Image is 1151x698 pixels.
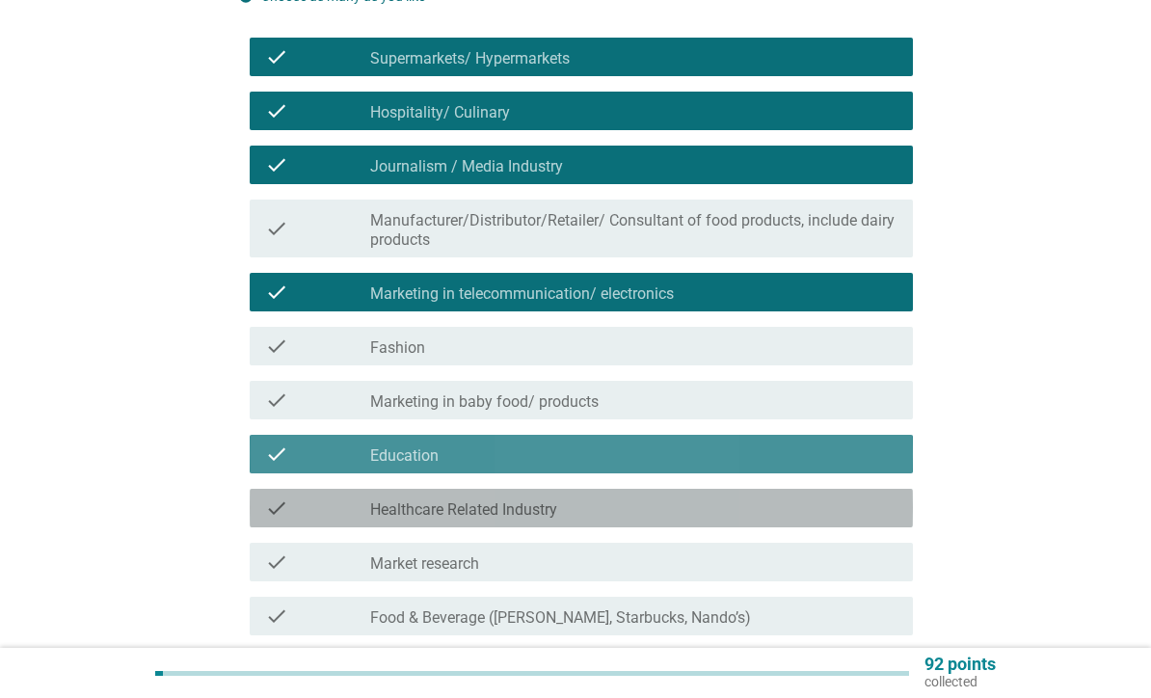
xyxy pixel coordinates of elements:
[370,284,674,304] label: Marketing in telecommunication/ electronics
[924,656,996,673] p: 92 points
[265,389,288,412] i: check
[265,550,288,574] i: check
[265,497,288,520] i: check
[265,45,288,68] i: check
[370,211,897,250] label: Manufacturer/Distributor/Retailer/ Consultant of food products, include dairy products
[924,673,996,690] p: collected
[370,446,439,466] label: Education
[265,335,288,358] i: check
[370,338,425,358] label: Fashion
[265,443,288,466] i: check
[370,500,557,520] label: Healthcare Related Industry
[265,207,288,250] i: check
[370,103,510,122] label: Hospitality/ Culinary
[265,99,288,122] i: check
[370,554,479,574] label: Market research
[370,49,570,68] label: Supermarkets/ Hypermarkets
[265,153,288,176] i: check
[265,281,288,304] i: check
[370,157,563,176] label: Journalism / Media Industry
[265,604,288,628] i: check
[370,608,751,628] label: Food & Beverage ([PERSON_NAME], Starbucks, Nando’s)
[370,392,599,412] label: Marketing in baby food/ products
